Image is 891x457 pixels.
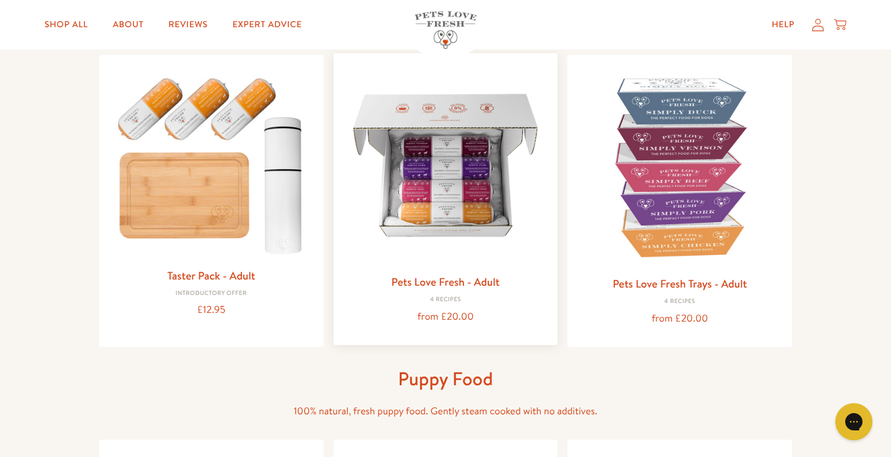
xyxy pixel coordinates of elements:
a: About [103,12,153,37]
span: 100% natural, fresh puppy food. Gently steam cooked with no additives. [294,404,598,418]
a: Reviews [158,12,217,37]
img: Pets Love Fresh - Adult [343,63,548,268]
div: from £20.00 [343,309,548,325]
a: Help [762,12,804,37]
a: Expert Advice [223,12,312,37]
a: Pets Love Fresh Trays - Adult [613,276,747,291]
h1: Puppy Food [247,367,643,391]
img: Taster Pack - Adult [109,65,314,261]
div: from £20.00 [577,310,782,327]
div: 4 Recipes [577,298,782,305]
img: Pets Love Fresh Trays - Adult [577,65,782,270]
div: £12.95 [109,302,314,318]
a: Shop All [35,12,98,37]
iframe: Gorgias live chat messenger [829,399,879,445]
a: Pets Love Fresh - Adult [391,274,499,289]
img: Pets Love Fresh [415,11,476,49]
div: Introductory Offer [109,290,314,297]
div: 4 Recipes [343,296,548,304]
a: Taster Pack - Adult [167,268,255,283]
